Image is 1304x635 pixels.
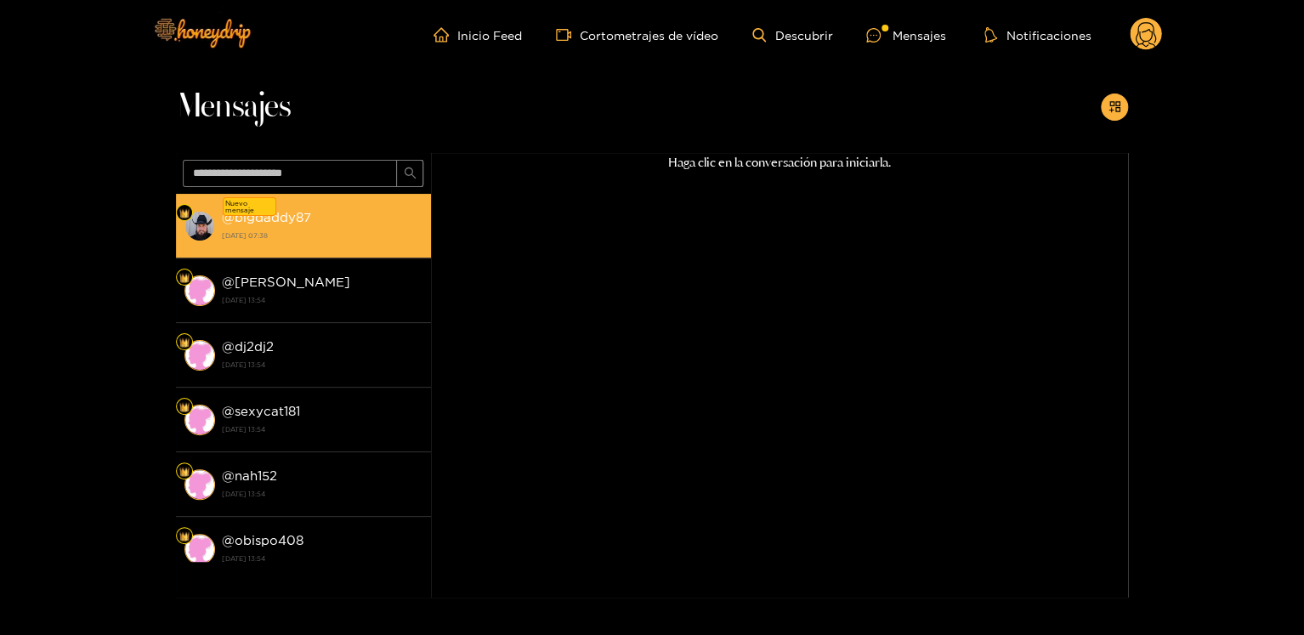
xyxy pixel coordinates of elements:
[184,340,215,371] img: conversación
[979,26,1096,43] button: Notificaciones
[235,210,311,224] font: bigdaddy87
[434,27,457,43] span: hogar
[184,405,215,435] img: conversación
[179,208,190,218] img: Nivel de ventilador
[235,404,300,418] font: sexycat181
[179,402,190,412] img: Nivel de ventilador
[222,275,350,289] font: @[PERSON_NAME]
[222,297,265,303] font: [DATE] 13:54
[222,490,265,497] font: [DATE] 13:54
[184,534,215,564] img: conversación
[179,467,190,477] img: Nivel de ventilador
[235,339,274,354] font: dj2dj2
[222,555,265,562] font: [DATE] 13:54
[1006,29,1091,42] font: Notificaciones
[580,29,718,42] font: Cortometrajes de vídeo
[184,275,215,306] img: conversación
[774,29,832,42] font: Descubrir
[222,533,235,547] font: @
[1108,100,1121,115] span: añadir a la tienda de aplicaciones
[179,273,190,283] img: Nivel de ventilador
[225,200,254,213] font: Nuevo mensaje
[404,167,417,181] span: buscar
[184,211,215,241] img: conversación
[396,160,423,187] button: buscar
[222,232,268,239] font: [DATE] 07:38
[176,90,291,124] font: Mensajes
[556,27,718,43] a: Cortometrajes de vídeo
[222,404,235,418] font: @
[668,155,891,170] font: Haga clic en la conversación para iniciarla.
[1101,94,1128,121] button: añadir a la tienda de aplicaciones
[556,27,580,43] span: cámara de vídeo
[222,339,235,354] font: @
[179,531,190,541] img: Nivel de ventilador
[457,29,522,42] font: Inicio Feed
[892,29,945,42] font: Mensajes
[235,533,303,547] font: obispo408
[222,468,235,483] font: @
[222,361,265,368] font: [DATE] 13:54
[752,28,832,43] a: Descubrir
[235,468,277,483] font: nah152
[434,27,522,43] a: Inicio Feed
[222,426,265,433] font: [DATE] 13:54
[222,210,235,224] font: @
[184,469,215,500] img: conversación
[179,337,190,348] img: Nivel de ventilador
